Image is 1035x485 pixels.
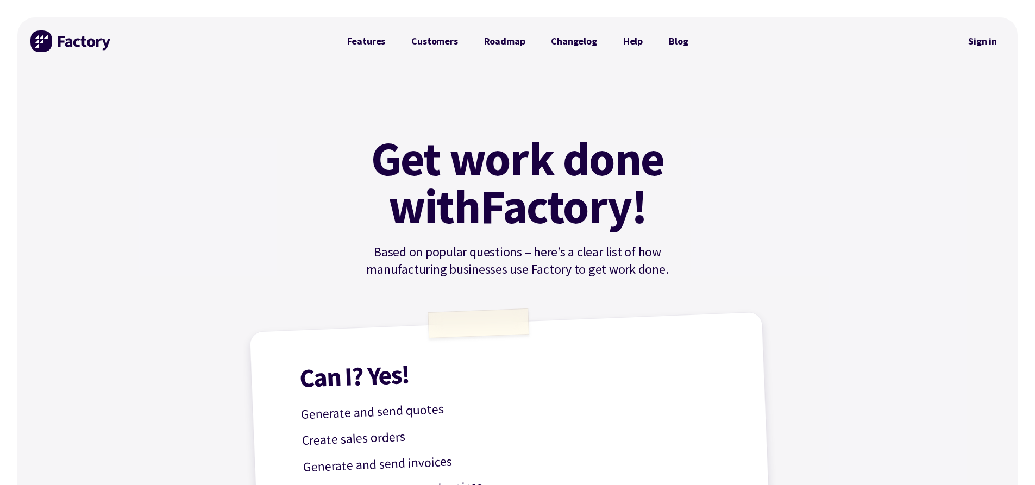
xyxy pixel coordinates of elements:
[334,30,399,52] a: Features
[480,182,647,230] mark: Factory!
[961,29,1005,54] a: Sign in
[302,413,736,451] p: Create sales orders
[471,30,538,52] a: Roadmap
[30,30,112,52] img: Factory
[538,30,610,52] a: Changelog
[961,29,1005,54] nav: Secondary Navigation
[610,30,656,52] a: Help
[355,135,681,230] h1: Get work done with
[334,243,701,278] p: Based on popular questions – here’s a clear list of how manufacturing businesses use Factory to g...
[299,348,733,391] h1: Can I? Yes!
[656,30,701,52] a: Blog
[398,30,471,52] a: Customers
[300,387,735,425] p: Generate and send quotes
[334,30,701,52] nav: Primary Navigation
[303,440,737,478] p: Generate and send invoices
